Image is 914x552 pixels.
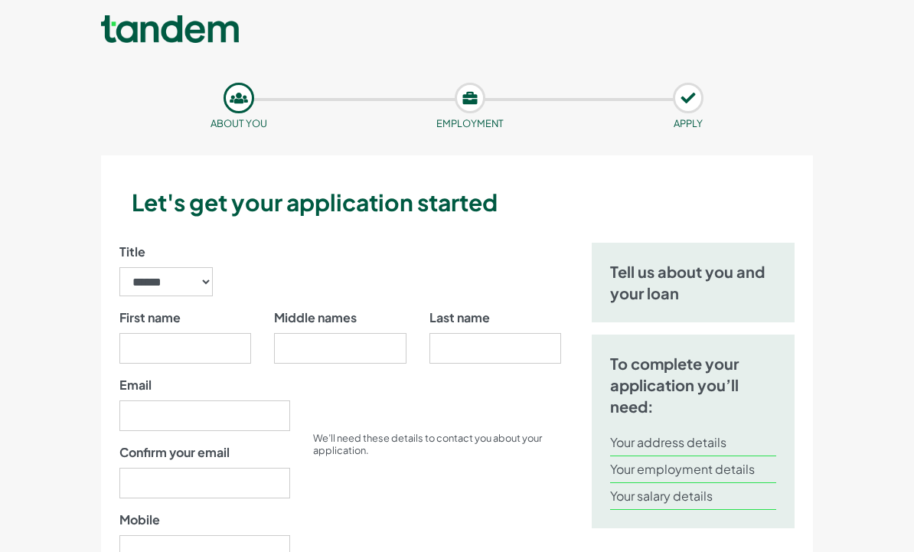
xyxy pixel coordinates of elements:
li: Your address details [610,430,776,456]
h5: To complete your application you’ll need: [610,353,776,417]
small: About you [211,117,267,129]
h5: Tell us about you and your loan [610,261,776,304]
label: Email [119,376,152,394]
label: Confirm your email [119,443,230,462]
small: We’ll need these details to contact you about your application. [313,432,542,456]
small: APPLY [674,117,703,129]
li: Your salary details [610,483,776,510]
label: Mobile [119,511,160,529]
label: Middle names [274,309,357,327]
label: First name [119,309,181,327]
h3: Let's get your application started [132,186,807,218]
small: Employment [436,117,504,129]
li: Your employment details [610,456,776,483]
label: Title [119,243,145,261]
label: Last name [429,309,490,327]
